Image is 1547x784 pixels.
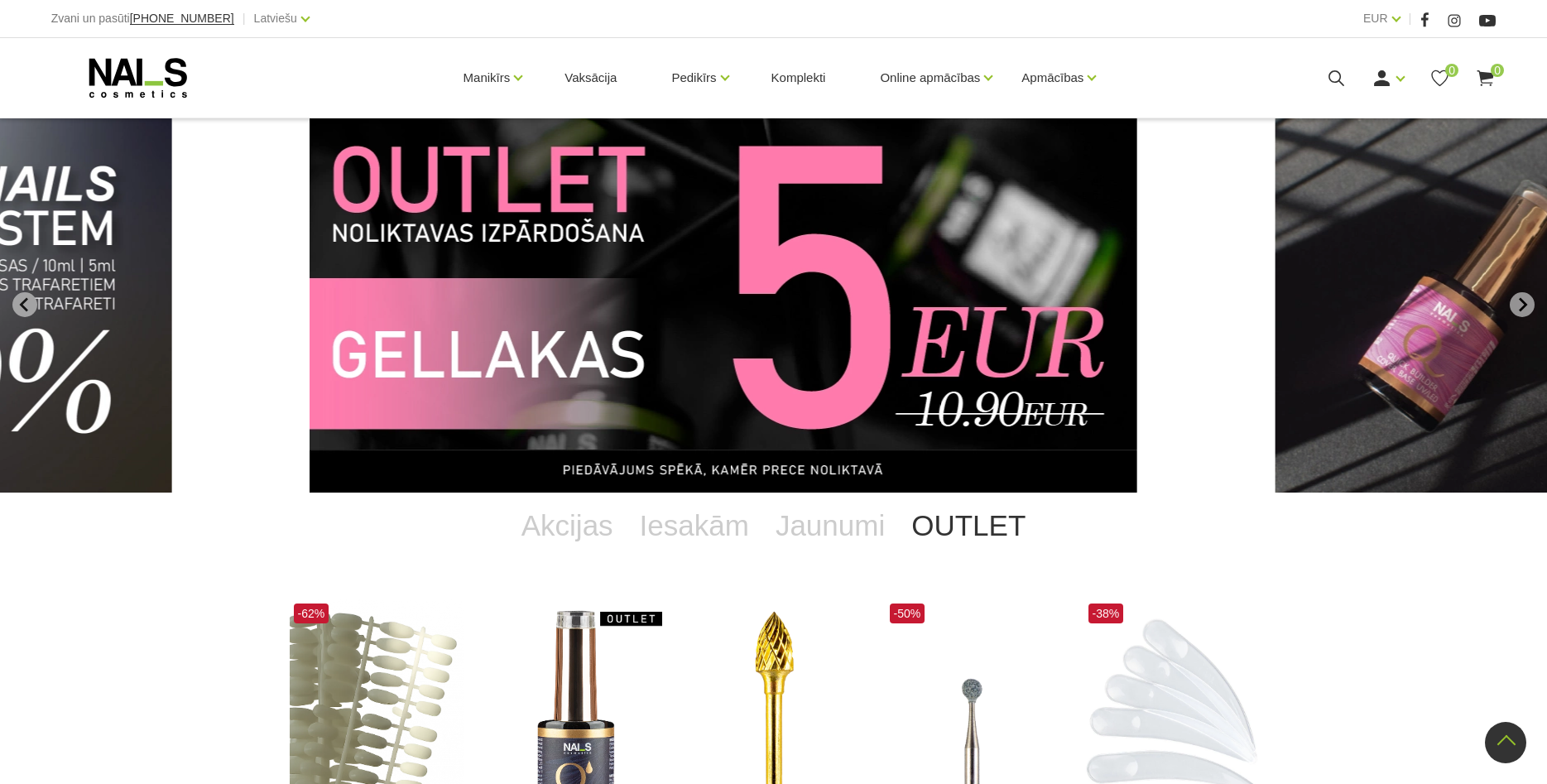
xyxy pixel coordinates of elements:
[1510,292,1535,317] button: Next slide
[294,604,329,623] span: -62%
[1445,64,1458,77] span: 0
[1088,604,1124,623] span: -38%
[890,604,925,623] span: -50%
[1491,64,1504,77] span: 0
[762,493,898,559] a: Jaunumi
[508,493,627,559] a: Akcijas
[254,8,297,28] a: Latviešu
[464,45,511,111] a: Manikīrs
[130,12,234,25] a: [PHONE_NUMBER]
[1363,8,1388,28] a: EUR
[1429,68,1450,89] a: 0
[51,8,234,29] div: Zvani un pasūti
[758,38,839,118] a: Komplekti
[12,292,37,317] button: Previous slide
[1475,68,1496,89] a: 0
[1409,8,1412,29] span: |
[551,38,630,118] a: Vaksācija
[898,493,1039,559] a: OUTLET
[880,45,980,111] a: Online apmācības
[671,45,716,111] a: Pedikīrs
[1021,45,1083,111] a: Apmācības
[310,116,1237,493] li: 10 of 11
[243,8,246,29] span: |
[627,493,762,559] a: Iesakām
